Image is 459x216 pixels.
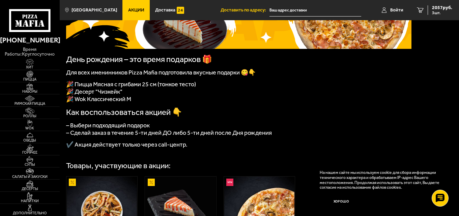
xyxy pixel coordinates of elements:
span: Войти [390,8,403,12]
span: [GEOGRAPHIC_DATA] [71,8,117,12]
span: Доставить по адресу: [221,8,269,12]
span: 3 шт. [432,11,452,15]
span: 2057 руб. [432,5,452,10]
p: На нашем сайте мы используем cookie для сбора информации технического характера и обрабатываем IP... [320,170,444,190]
div: Товары, участвующие в акции: [66,162,171,170]
input: Ваш адрес доставки [269,4,361,17]
span: Акции [128,8,144,12]
span: – Сделай заказ в течение 5-ти дней ДО либо 5-ти дней после Дня рождения [66,129,272,136]
span: 🎉 Пицца Мясная с грибами 25 см (тонкое тесто) [66,81,196,88]
span: 🎉 Десерт "Чизкейк" [66,88,122,95]
span: День рождения – это время подарков 🎁 [66,55,212,64]
span: Для всех именинников Pizza Mafia подготовила вкусные подарки 😋👇 [66,69,256,76]
span: – Выбери подходящий подарок [66,122,150,129]
span: 🎉 Wok Классический М [66,95,131,103]
img: Новинка [226,179,233,186]
span: Доставка [155,8,175,12]
img: Акционный [148,179,155,186]
span: Как воспользоваться акцией 👇 [66,107,182,117]
span: ✔️ Акция действует только через call-центр. [66,141,188,148]
img: Акционный [69,179,76,186]
button: Хорошо [320,195,363,209]
img: 15daf4d41897b9f0e9f617042186c801.svg [177,7,184,14]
